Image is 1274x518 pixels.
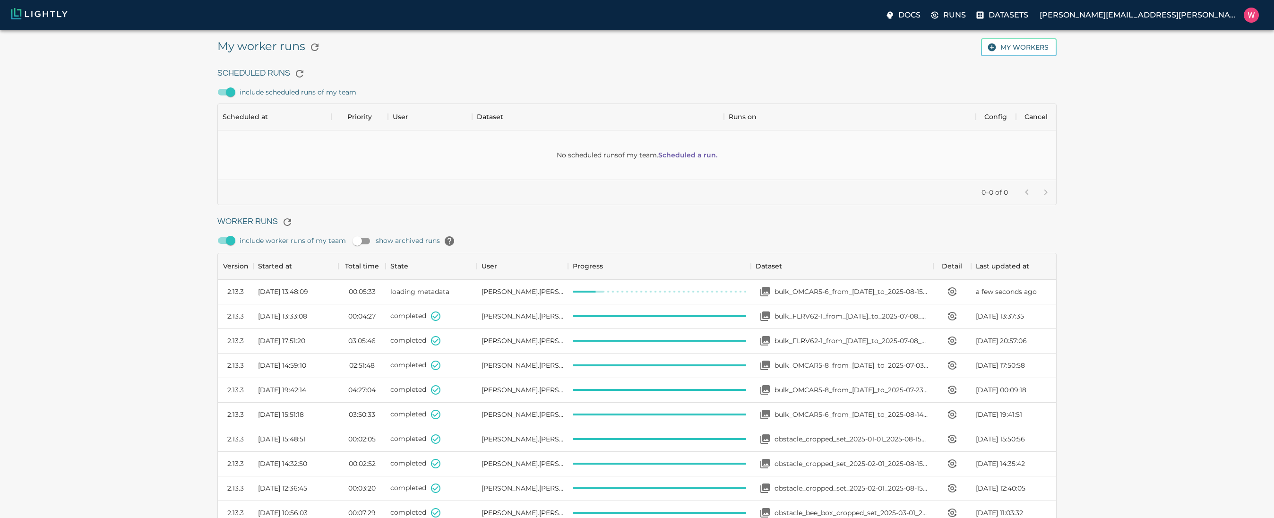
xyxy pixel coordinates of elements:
[482,287,563,296] span: William Maio (Bonsairobotics)
[258,311,307,321] span: [DATE] 13:33:08
[482,253,497,279] div: User
[756,356,775,375] button: Open your dataset bulk_OMCAR5-8_from_2025-07-03_to_2025-07-03_2025-08-18_21-24-17
[756,331,775,350] button: Open your dataset bulk_FLRV62-1_from_2025-07-07_to_2025-07-08_2025-08-18_21-31-58
[775,508,929,518] p: obstacle_bee_box_cropped_set_2025-03-01_2025-08-15_17-37-54
[943,479,962,498] button: View worker run detail
[258,434,306,444] span: [DATE] 15:48:51
[568,253,750,279] div: Progress
[258,483,307,493] span: [DATE] 12:36:45
[390,253,408,279] div: State
[253,253,338,279] div: Started at
[482,361,563,370] span: William Maio (Bonsairobotics)
[390,385,426,394] span: completed
[943,380,962,399] button: View worker run detail
[227,336,244,345] div: 2.13.3
[976,459,1025,468] span: [DATE] 14:35:42
[1036,5,1263,26] a: [PERSON_NAME][EMAIL_ADDRESS][PERSON_NAME]William Maio
[943,307,962,326] button: View worker run detail
[756,380,775,399] button: Open your dataset bulk_OMCAR5-8_from_2025-07-22_to_2025-07-23_2025-08-15_21-51-33
[426,405,445,424] button: State set to COMPLETED
[390,336,426,345] span: completed
[217,64,1057,83] h6: Scheduled Runs
[756,430,775,449] button: Open your dataset obstacle_cropped_set_2025-01-01_2025-08-15_21-33-00
[775,410,929,419] p: bulk_OMCAR5-6_from_[DATE]_to_2025-08-14_2025-08-15_21-44-01
[390,287,449,296] span: loading metadata
[349,361,375,370] time: 02:51:48
[227,287,244,296] div: 2.13.3
[557,130,717,180] div: No scheduled runs of my team .
[426,380,445,399] button: State set to COMPLETED
[775,311,929,321] p: bulk_FLRV62-1_from_[DATE]_to_2025-07-08_2025-08-19_20-32-19
[217,213,1057,232] h6: Worker Runs
[883,7,924,24] label: Docs
[386,253,477,279] div: State
[775,336,929,345] p: bulk_FLRV62-1_from_[DATE]_to_2025-07-08_2025-08-18_21-31-58
[756,307,929,326] a: Open your dataset bulk_FLRV62-1_from_2025-07-07_to_2025-07-08_2025-08-19_20-32-19bulk_FLRV62-1_fr...
[973,7,1032,24] label: Datasets
[390,483,426,492] span: completed
[976,361,1025,370] span: [DATE] 17:50:58
[898,9,921,21] p: Docs
[658,150,717,160] a: Scheduled a run.
[258,287,308,296] span: [DATE] 13:48:09
[348,483,376,493] time: 00:03:20
[943,331,962,350] button: View worker run detail
[218,104,331,130] div: Scheduled at
[756,405,929,424] a: Open your dataset bulk_OMCAR5-6_from_2025-08-10_to_2025-08-14_2025-08-15_21-44-01bulk_OMCAR5-6_fr...
[240,87,356,97] span: include scheduled runs of my team
[218,253,253,279] div: Version
[482,410,563,419] span: William Maio (Bonsairobotics)
[390,311,426,320] span: completed
[756,282,929,301] a: Open your dataset bulk_OMCAR5-6_from_2025-08-15_to_2025-08-15_2025-08-19_20-35-38bulk_OMCAR5-6_fr...
[223,253,249,279] div: Version
[390,434,426,443] span: completed
[976,410,1022,419] span: [DATE] 19:41:51
[928,7,970,24] label: Runs
[472,104,724,130] div: Dataset
[426,331,445,350] button: State set to COMPLETED
[258,410,304,419] span: [DATE] 15:51:18
[426,430,445,449] button: State set to COMPLETED
[933,253,971,279] div: Detail
[943,282,962,301] button: View worker run detail
[724,104,976,130] div: Runs on
[349,287,376,296] time: 00:05:33
[1016,104,1056,130] div: Cancel
[976,336,1027,345] span: [DATE] 20:57:06
[258,361,306,370] span: [DATE] 14:59:10
[976,434,1025,444] span: [DATE] 15:50:56
[482,434,563,444] span: William Maio (Bonsairobotics)
[227,483,244,493] div: 2.13.3
[976,385,1026,395] span: [DATE] 00:09:18
[775,287,929,296] p: bulk_OMCAR5-6_from_[DATE]_to_2025-08-15_2025-08-19_20-35-38
[390,361,426,369] span: completed
[756,356,929,375] a: Open your dataset bulk_OMCAR5-8_from_2025-07-03_to_2025-07-03_2025-08-18_21-24-17bulk_OMCAR5-8_fr...
[227,410,244,419] div: 2.13.3
[943,9,966,21] p: Runs
[258,336,305,345] span: [DATE] 17:51:20
[1244,8,1259,23] img: William Maio
[756,380,929,399] a: Open your dataset bulk_OMCAR5-8_from_2025-07-22_to_2025-07-23_2025-08-15_21-51-33bulk_OMCAR5-8_fr...
[756,454,775,473] button: Open your dataset obstacle_cropped_set_2025-02-01_2025-08-15_19-46-58
[227,508,244,518] div: 2.13.3
[943,430,962,449] button: View worker run detail
[390,410,426,418] span: completed
[775,459,929,468] p: obstacle_cropped_set_2025-02-01_2025-08-15_19-46-58
[348,434,376,444] time: 00:02:05
[426,454,445,473] button: State set to COMPLETED
[976,104,1016,130] div: Config
[426,356,445,375] button: State set to COMPLETED
[976,483,1025,493] span: [DATE] 12:40:05
[943,405,962,424] button: View worker run detail
[729,104,757,130] div: Runs on
[482,311,563,321] span: William Maio (Bonsairobotics)
[258,385,306,395] span: [DATE] 19:42:14
[775,361,929,370] p: bulk_OMCAR5-8_from_[DATE]_to_2025-07-03_2025-08-18_21-24-17
[440,232,459,250] button: help
[426,479,445,498] button: State set to COMPLETED
[258,253,292,279] div: Started at
[1040,9,1240,21] p: [PERSON_NAME][EMAIL_ADDRESS][PERSON_NAME]
[227,311,244,321] div: 2.13.3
